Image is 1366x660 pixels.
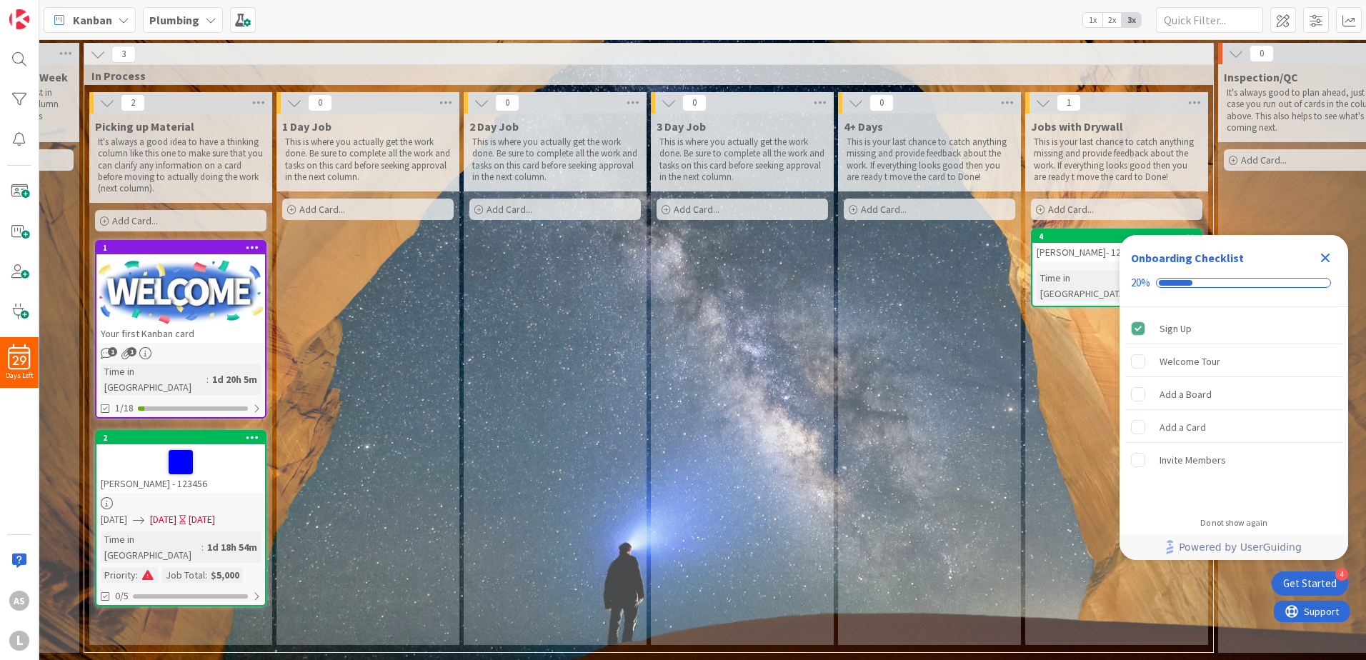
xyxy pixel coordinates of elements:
img: Visit kanbanzone.com [9,9,29,29]
span: : [136,567,138,583]
div: Onboarding Checklist [1131,249,1244,266]
span: 3x [1122,13,1141,27]
span: Add Card... [299,203,345,216]
a: Powered by UserGuiding [1127,534,1341,560]
span: 0 [495,94,519,111]
div: [PERSON_NAME] - 123456 [96,444,265,493]
span: 1 [1057,94,1081,111]
span: Support [30,2,65,19]
span: 1 [127,347,136,356]
div: Invite Members is incomplete. [1125,444,1342,476]
div: L [9,631,29,651]
span: 1 [108,347,117,356]
span: 3 [111,46,136,63]
div: [DATE] [189,512,215,527]
div: Checklist items [1120,307,1348,508]
div: 1 [96,241,265,254]
span: [DATE] [150,512,176,527]
div: 2 [103,433,265,443]
span: Add Card... [487,203,532,216]
div: Sign Up is complete. [1125,313,1342,344]
div: AS [9,591,29,611]
span: Add Card... [1048,203,1094,216]
div: 4 [1032,230,1201,243]
div: 2 [96,431,265,444]
div: 2[PERSON_NAME] - 123456 [96,431,265,493]
p: This is where you actually get the work done. Be sure to complete all the work and tasks on this ... [472,136,638,183]
p: It's always a good idea to have a thinking column like this one to make sure that you can clarify... [98,136,264,194]
div: Add a Board [1160,386,1212,403]
span: 0 [1250,45,1274,62]
span: 0 [869,94,894,111]
div: 1d 20h 5m [209,371,261,387]
div: Time in [GEOGRAPHIC_DATA] [101,364,206,395]
div: Job Total [162,567,205,583]
div: Time in [GEOGRAPHIC_DATA] [1037,270,1137,301]
span: 29 [13,356,26,366]
span: Kanban [73,11,112,29]
p: This is where you actually get the work done. Be sure to complete all the work and tasks on this ... [659,136,825,183]
div: Priority [101,567,136,583]
div: Get Started [1283,576,1337,591]
span: 0 [682,94,707,111]
span: Picking up Material [95,119,194,134]
div: Welcome Tour [1160,353,1220,370]
span: 2 [121,94,145,111]
p: This is your last chance to catch anything missing and provide feedback about the work. If everyt... [1034,136,1200,183]
span: 0 [308,94,332,111]
span: 4+ Days [844,119,883,134]
span: Add Card... [112,214,158,227]
div: Close Checklist [1314,246,1337,269]
div: Time in [GEOGRAPHIC_DATA] [101,531,201,563]
div: [PERSON_NAME]- 123456 [1032,243,1201,261]
span: 2x [1102,13,1122,27]
div: $5,000 [207,567,243,583]
div: 4 [1039,231,1201,241]
span: : [201,539,204,555]
span: 3 Day Job [657,119,706,134]
p: This is your last chance to catch anything missing and provide feedback about the work. If everyt... [847,136,1012,183]
div: Sign Up [1160,320,1192,337]
span: Powered by UserGuiding [1179,539,1302,556]
div: Footer [1120,534,1348,560]
div: Add a Card is incomplete. [1125,411,1342,443]
span: 1/18 [115,401,134,416]
input: Quick Filter... [1156,7,1263,33]
span: Add Card... [674,203,719,216]
div: Welcome Tour is incomplete. [1125,346,1342,377]
span: Jobs with Drywall [1031,119,1123,134]
span: [DATE] [101,512,127,527]
div: 4[PERSON_NAME]- 123456 [1032,230,1201,261]
span: Add Card... [861,203,907,216]
div: Your first Kanban card [96,324,265,343]
span: 1x [1083,13,1102,27]
div: Add a Board is incomplete. [1125,379,1342,410]
div: 1Your first Kanban card [96,241,265,343]
div: Checklist Container [1120,235,1348,560]
span: 0/5 [115,589,129,604]
p: This is where you actually get the work done. Be sure to complete all the work and tasks on this ... [285,136,451,183]
div: Do not show again [1200,517,1267,529]
span: Inspection/QC [1224,70,1298,84]
div: Invite Members [1160,451,1226,469]
div: 1 [103,243,265,253]
span: 2 Day Job [469,119,519,134]
span: 1 Day Job [282,119,331,134]
div: 1d 18h 54m [204,539,261,555]
div: 20% [1131,276,1150,289]
b: Plumbing [149,13,199,27]
span: In Process [91,69,1195,83]
div: Checklist progress: 20% [1131,276,1337,289]
div: Add a Card [1160,419,1206,436]
span: Add Card... [1241,154,1287,166]
span: : [206,371,209,387]
div: Open Get Started checklist, remaining modules: 4 [1272,571,1348,596]
span: : [205,567,207,583]
div: 4 [1335,568,1348,581]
